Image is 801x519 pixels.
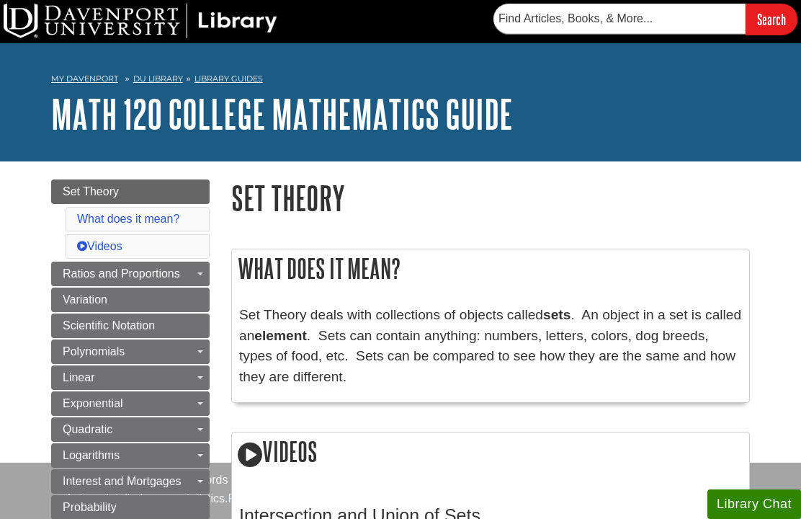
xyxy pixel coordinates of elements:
a: Interest and Mortgages [51,469,210,494]
input: Find Articles, Books, & More... [493,4,746,34]
a: Library Guides [194,74,263,84]
a: Logarithms [51,443,210,468]
img: DU Library [4,4,277,38]
span: Exponential [63,397,123,409]
span: Variation [63,293,107,306]
input: Search [746,4,797,35]
strong: sets [543,307,570,322]
span: Linear [63,371,94,383]
a: MATH 120 College Mathematics Guide [51,92,513,136]
button: Library Chat [707,489,801,519]
a: Set Theory [51,179,210,204]
a: Videos [77,240,122,252]
p: Set Theory deals with collections of objects called . An object in a set is called an . Sets can ... [239,305,742,388]
a: Polynomials [51,340,210,364]
span: Interest and Mortgages [63,475,182,487]
nav: breadcrumb [51,69,750,92]
span: Scientific Notation [63,319,155,332]
a: DU Library [133,74,183,84]
a: Ratios and Proportions [51,262,210,286]
a: Scientific Notation [51,314,210,338]
span: Ratios and Proportions [63,267,180,280]
span: Quadratic [63,423,112,435]
span: Probability [63,501,117,513]
h2: Videos [232,432,749,474]
strong: element [254,328,307,343]
span: Set Theory [63,185,119,198]
h2: What does it mean? [232,249,749,288]
span: Polynomials [63,345,125,358]
form: Searches DU Library's articles, books, and more [493,4,797,35]
a: Exponential [51,391,210,416]
a: Quadratic [51,417,210,442]
a: Variation [51,288,210,312]
a: What does it mean? [77,213,179,225]
a: Linear [51,365,210,390]
a: My Davenport [51,73,118,85]
h1: Set Theory [231,179,750,216]
span: Logarithms [63,449,120,461]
